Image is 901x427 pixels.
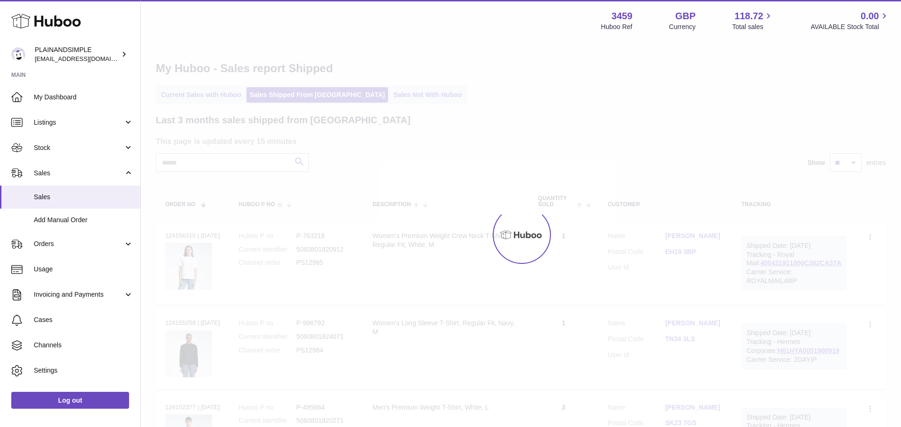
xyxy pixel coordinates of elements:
[601,22,633,31] div: Huboo Ref
[34,341,133,350] span: Channels
[34,240,123,248] span: Orders
[861,10,879,22] span: 0.00
[810,10,890,31] a: 0.00 AVAILABLE Stock Total
[34,265,133,274] span: Usage
[34,216,133,225] span: Add Manual Order
[34,290,123,299] span: Invoicing and Payments
[611,10,633,22] strong: 3459
[34,366,133,375] span: Settings
[34,315,133,324] span: Cases
[34,169,123,178] span: Sales
[34,118,123,127] span: Listings
[34,193,133,202] span: Sales
[35,45,119,63] div: PLAINANDSIMPLE
[11,392,129,409] a: Log out
[734,10,763,22] span: 118.72
[35,55,138,62] span: [EMAIL_ADDRESS][DOMAIN_NAME]
[810,22,890,31] span: AVAILABLE Stock Total
[34,143,123,152] span: Stock
[732,10,774,31] a: 118.72 Total sales
[669,22,696,31] div: Currency
[732,22,774,31] span: Total sales
[675,10,695,22] strong: GBP
[11,47,25,61] img: internalAdmin-3459@internal.huboo.com
[34,93,133,102] span: My Dashboard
